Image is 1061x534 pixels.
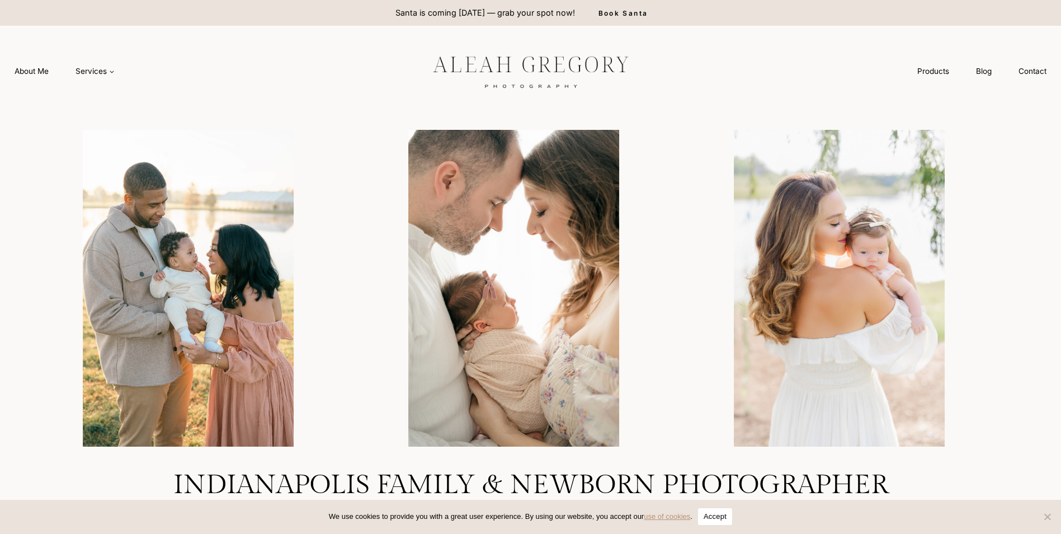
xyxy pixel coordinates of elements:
span: Services [76,65,115,77]
h1: Indianapolis Family & Newborn Photographer [27,469,1034,502]
img: Parents holding their baby lovingly [356,130,672,447]
a: Services [62,61,128,82]
nav: Secondary Navigation [904,61,1060,82]
span: We use cookies to provide you with a great user experience. By using our website, you accept our . [329,511,692,522]
a: Products [904,61,963,82]
div: 1 of 4 [30,130,347,447]
button: Accept [698,508,732,525]
a: use of cookies [644,512,690,521]
img: aleah gregory logo [405,48,657,95]
p: Santa is coming [DATE] — grab your spot now! [395,7,575,19]
img: Family enjoying a sunny day by the lake. [30,130,347,447]
img: mom holding baby on shoulder looking back at the camera outdoors in Carmel, Indiana [681,130,997,447]
span: No [1041,511,1053,522]
a: Contact [1005,61,1060,82]
div: 3 of 4 [681,130,997,447]
a: About Me [1,61,62,82]
div: 2 of 4 [356,130,672,447]
a: Blog [963,61,1005,82]
nav: Primary Navigation [1,61,128,82]
div: Photo Gallery Carousel [47,130,1015,447]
